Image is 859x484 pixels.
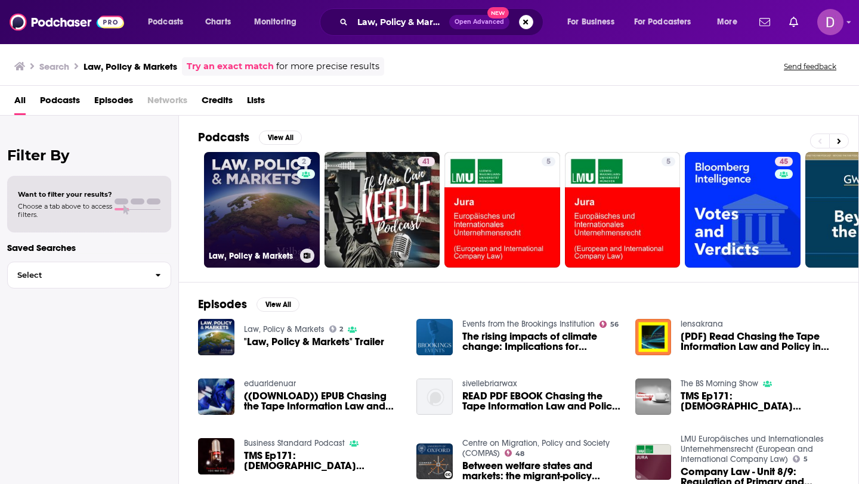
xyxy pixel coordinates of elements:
a: 5 [444,152,560,268]
button: View All [259,131,302,145]
a: eduarldenuar [244,378,296,389]
span: 45 [780,156,788,168]
a: EpisodesView All [198,297,299,312]
button: Show profile menu [817,9,843,35]
a: Law, Policy & Markets [244,324,325,334]
span: More [717,14,737,30]
a: 2 [329,325,344,333]
span: 48 [515,451,524,457]
a: 41 [418,157,435,166]
a: lensakrana [681,319,723,329]
p: Saved Searches [7,242,171,253]
a: Credits [202,91,233,115]
a: READ PDF EBOOK Chasing the Tape Information Law and Policy in Capital Markets (Information Policy... [462,391,621,411]
span: The rising impacts of climate change: Implications for science, law, capital markets, and policy [462,331,621,352]
input: Search podcasts, credits, & more... [353,13,449,32]
span: TMS Ep171: [DEMOGRAPHIC_DATA] shortage, EV policy, markets, sedition law [681,391,839,411]
button: open menu [246,13,312,32]
a: LMU Europäisches und Internationales Unternehmensrecht (European and International Company Law) [681,434,824,464]
span: Podcasts [148,14,183,30]
img: "Law, Policy & Markets" Trailer [198,319,234,355]
span: Monitoring [254,14,296,30]
img: Podchaser - Follow, Share and Rate Podcasts [10,11,124,33]
a: PodcastsView All [198,130,302,145]
a: Show notifications dropdown [784,12,803,32]
a: 5 [542,157,555,166]
a: Show notifications dropdown [755,12,775,32]
a: Between welfare states and markets: the migrant-policy nexus in comparative perspective and refle... [416,443,453,480]
button: Send feedback [780,61,840,72]
img: The rising impacts of climate change: Implications for science, law, capital markets, and policy [416,319,453,355]
a: Podcasts [40,91,80,115]
span: New [487,7,509,18]
a: TMS Ep171: Gig worker shortage, EV policy, markets, sedition law [681,391,839,411]
a: 5 [565,152,681,268]
h3: Search [39,61,69,72]
a: Episodes [94,91,133,115]
a: Events from the Brookings Institution [462,319,595,329]
h3: Law, Policy & Markets [84,61,177,72]
button: open menu [626,13,709,32]
span: For Business [567,14,614,30]
a: Business Standard Podcast [244,438,345,448]
button: open menu [709,13,752,32]
h2: Episodes [198,297,247,312]
h2: Filter By [7,147,171,164]
span: Choose a tab above to access filters. [18,202,112,219]
img: Company Law - Unit 8/9: Regulation of Primary and Secondary Financial Markets/Recent Financial Cr... [635,444,672,480]
img: READ PDF EBOOK Chasing the Tape Information Law and Policy in Capital Markets (Information Policy... [416,378,453,415]
a: TMS Ep171: Gig worker shortage, EV policy, markets, sedition law [244,451,403,471]
button: Select [7,262,171,288]
span: Charts [205,14,231,30]
a: 41 [325,152,440,268]
a: 45 [685,152,801,268]
button: open menu [140,13,199,32]
span: Want to filter your results? [18,190,112,198]
a: Lists [247,91,265,115]
span: Select [8,271,146,279]
span: 2 [302,156,306,168]
button: open menu [559,13,629,32]
img: User Profile [817,9,843,35]
a: Between welfare states and markets: the migrant-policy nexus in comparative perspective and refle... [462,461,621,481]
a: 48 [505,449,524,457]
span: 5 [666,156,670,168]
a: Try an exact match [187,60,274,73]
a: 56 [600,321,619,328]
img: TMS Ep171: Gig worker shortage, EV policy, markets, sedition law [635,378,672,415]
span: 5 [546,156,551,168]
button: Open AdvancedNew [449,15,509,29]
span: 41 [422,156,430,168]
img: ((DOWNLOAD)) EPUB Chasing the Tape Information Law and Policy in Capital Markets PDF - KINDLE - E... [198,378,234,415]
span: for more precise results [276,60,379,73]
h3: Law, Policy & Markets [209,251,295,261]
span: Open Advanced [455,19,504,25]
img: [PDF] Read Chasing the Tape Information Law and Policy in Capital Markets (Information Policy) RE... [635,319,672,355]
a: 45 [775,157,793,166]
a: ((DOWNLOAD)) EPUB Chasing the Tape Information Law and Policy in Capital Markets PDF - KINDLE - E... [244,391,403,411]
a: 2 [297,157,311,166]
a: Charts [197,13,238,32]
span: 2 [339,327,343,332]
a: sivellebriarwax [462,378,517,389]
h2: Podcasts [198,130,249,145]
span: For Podcasters [634,14,691,30]
span: Networks [147,91,187,115]
a: 2Law, Policy & Markets [204,152,320,268]
span: TMS Ep171: [DEMOGRAPHIC_DATA] shortage, EV policy, markets, sedition law [244,451,403,471]
span: 56 [610,322,619,327]
img: TMS Ep171: Gig worker shortage, EV policy, markets, sedition law [198,438,234,474]
a: [PDF] Read Chasing the Tape Information Law and Policy in Capital Markets (Information Policy) RE... [681,331,839,352]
